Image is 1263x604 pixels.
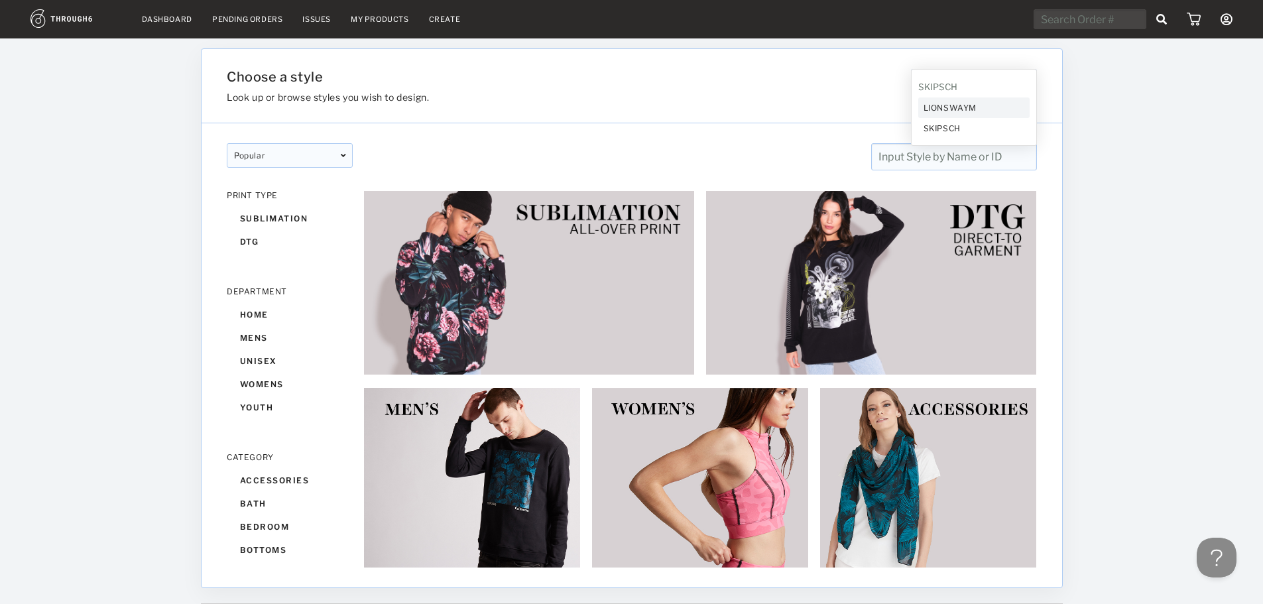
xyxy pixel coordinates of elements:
div: DEPARTMENT [227,286,353,296]
div: CATEGORY [227,452,353,462]
input: Search Order # [1034,9,1146,29]
div: accessories [227,469,353,492]
a: Pending Orders [212,15,282,24]
img: icon_cart.dab5cea1.svg [1187,13,1201,26]
h3: Look up or browse styles you wish to design. [227,91,900,103]
a: Dashboard [142,15,192,24]
div: bath [227,492,353,515]
img: 2e253fe2-a06e-4c8d-8f72-5695abdd75b9.jpg [705,190,1037,375]
div: unisex [227,349,353,373]
input: SKIPSCH [918,76,1029,97]
input: Input Style by Name or ID [871,143,1036,170]
div: PRINT TYPE [227,190,353,200]
img: 6ec95eaf-68e2-44b2-82ac-2cbc46e75c33.jpg [363,190,695,375]
a: Create [429,15,461,24]
div: youth [227,396,353,419]
iframe: Toggle Customer Support [1197,538,1236,577]
div: home [227,303,353,326]
div: dtg [227,230,353,253]
span: SKIPSCH [918,118,1029,139]
div: womens [227,373,353,396]
h1: Choose a style [227,69,900,85]
img: logo.1c10ca64.svg [30,9,122,28]
span: LIONSWAYM [918,97,1029,118]
div: bedroom [227,515,353,538]
div: bottoms [227,538,353,562]
a: My Products [351,15,409,24]
div: mens [227,326,353,349]
div: sublimation [227,207,353,230]
a: Issues [302,15,331,24]
div: popular [227,143,353,168]
div: living [227,562,353,585]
